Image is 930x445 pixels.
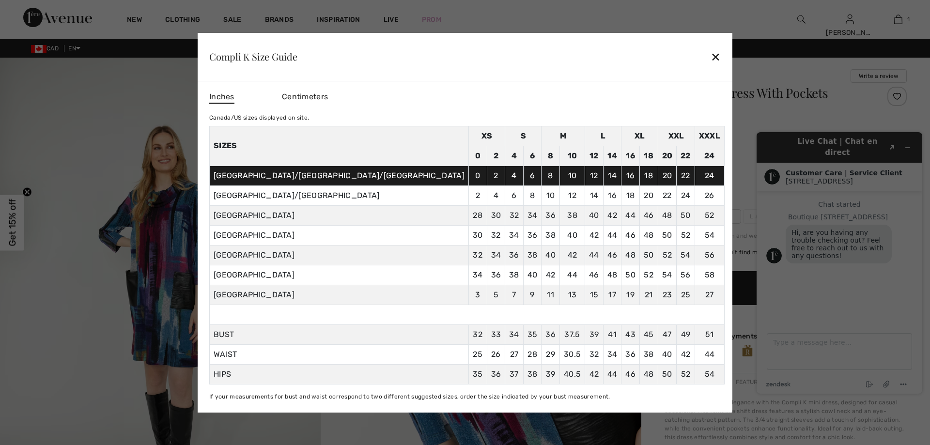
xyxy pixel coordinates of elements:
span: 43 [625,330,635,339]
td: 44 [603,225,621,245]
span: 39 [589,330,599,339]
span: 45 [644,330,654,339]
td: 46 [639,205,658,225]
span: 54 [705,369,715,379]
span: 46 [625,369,635,379]
td: 21 [639,285,658,305]
td: 12 [585,166,604,185]
td: 20 [658,146,677,166]
td: 32 [487,225,505,245]
div: Compli K Size Guide [209,52,297,61]
td: 36 [487,265,505,285]
td: HIPS [209,364,468,384]
span: 29 [546,350,555,359]
td: 8 [542,166,560,185]
td: 38 [523,245,542,265]
span: 50 [662,369,672,379]
td: 17 [603,285,621,305]
button: Popout [136,16,151,30]
span: Inches [209,91,234,104]
td: 26 [695,185,724,205]
td: 54 [677,245,695,265]
td: XXXL [695,126,724,146]
span: 34 [607,350,618,359]
td: 22 [658,185,677,205]
td: [GEOGRAPHIC_DATA] [209,285,468,305]
span: 44 [705,350,715,359]
td: 10 [559,146,585,166]
td: 22 [677,166,695,185]
img: avatar [15,45,31,60]
td: 12 [559,185,585,205]
td: 23 [658,285,677,305]
td: [GEOGRAPHIC_DATA] [209,205,468,225]
td: 50 [621,265,640,285]
td: L [585,126,621,146]
span: 27 [510,350,519,359]
td: 58 [695,265,724,285]
td: WAIST [209,344,468,364]
td: 48 [639,225,658,245]
td: 48 [603,265,621,285]
td: BUST [209,324,468,344]
td: 24 [695,166,724,185]
span: 36 [491,369,501,379]
div: Canada/US sizes displayed on site. [209,113,725,122]
td: 28 [468,205,487,225]
td: XXL [658,126,695,146]
span: 28 [527,350,537,359]
button: Attach file [130,254,145,266]
td: 10 [542,185,560,205]
td: 54 [695,225,724,245]
td: XL [621,126,658,146]
td: 13 [559,285,585,305]
span: 42 [589,369,599,379]
td: 56 [695,245,724,265]
td: 6 [505,185,524,205]
td: 30 [468,225,487,245]
span: 41 [608,330,617,339]
td: 0 [468,146,487,166]
span: 25 [473,350,482,359]
td: [GEOGRAPHIC_DATA]/[GEOGRAPHIC_DATA] [209,185,468,205]
img: avatar [17,123,33,139]
td: 16 [621,146,640,166]
span: 30.5 [564,350,581,359]
td: 19 [621,285,640,305]
td: 16 [621,166,640,185]
td: 18 [639,146,658,166]
td: 44 [621,205,640,225]
span: 52 [681,369,691,379]
td: 30 [487,205,505,225]
td: 11 [542,285,560,305]
div: ✕ [711,46,721,67]
td: 52 [658,245,677,265]
span: 38 [527,369,538,379]
span: 36 [545,330,556,339]
td: 52 [695,205,724,225]
td: 54 [658,265,677,285]
td: 40 [559,225,585,245]
span: 26 [491,350,501,359]
td: 0 [468,166,487,185]
span: Chat [21,7,41,15]
td: 27 [695,285,724,305]
td: 14 [585,185,604,205]
td: 52 [639,265,658,285]
div: Boutique [STREET_ADDRESS] [39,89,164,96]
td: 36 [505,245,524,265]
td: [GEOGRAPHIC_DATA] [209,245,468,265]
span: 42 [681,350,691,359]
td: 48 [621,245,640,265]
span: Centimeters [282,92,328,101]
td: 15 [585,285,604,305]
td: 2 [468,185,487,205]
td: 8 [542,146,560,166]
span: 35 [527,330,538,339]
span: 48 [644,369,654,379]
div: Chat started [17,76,164,84]
button: Menu [147,254,162,266]
td: 40 [542,245,560,265]
td: 14 [603,146,621,166]
td: 8 [523,185,542,205]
